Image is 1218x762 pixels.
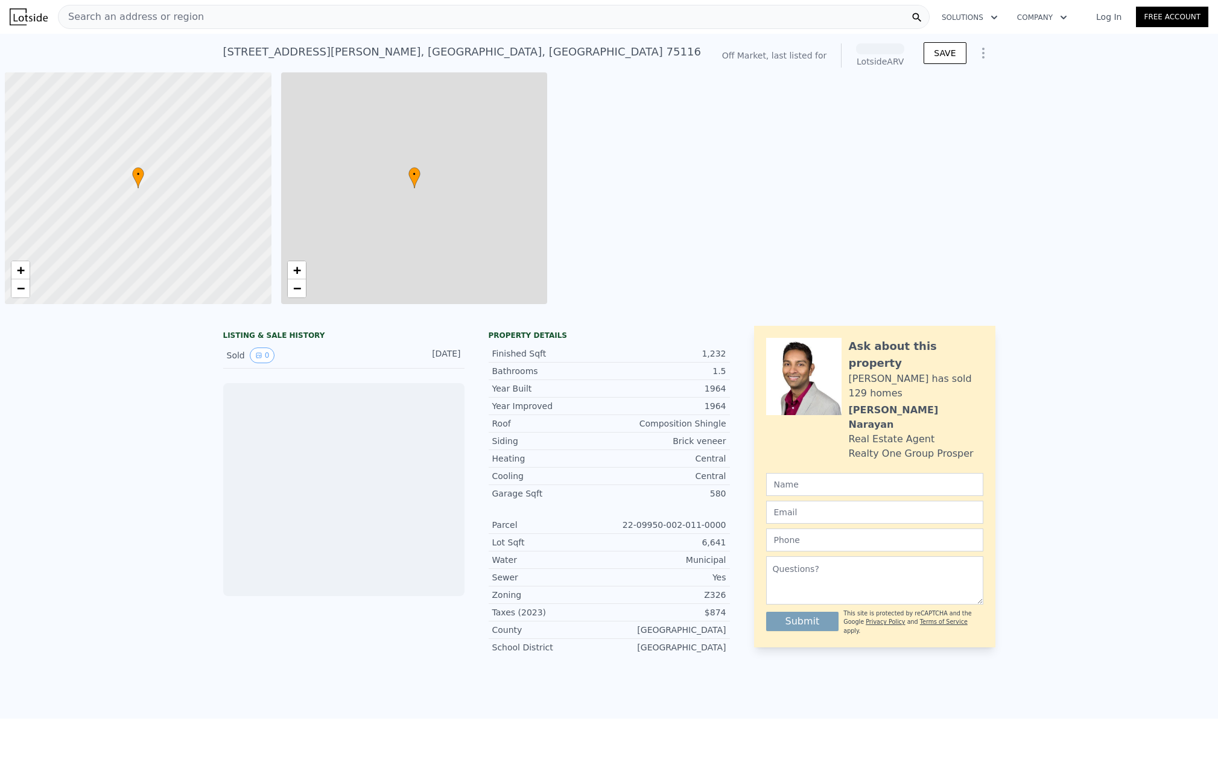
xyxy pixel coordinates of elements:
[609,470,726,482] div: Central
[609,641,726,653] div: [GEOGRAPHIC_DATA]
[408,167,420,188] div: •
[492,641,609,653] div: School District
[492,383,609,395] div: Year Built
[609,624,726,636] div: [GEOGRAPHIC_DATA]
[492,487,609,500] div: Garage Sqft
[17,281,25,296] span: −
[492,452,609,465] div: Heating
[1007,7,1077,28] button: Company
[492,435,609,447] div: Siding
[1136,7,1208,27] a: Free Account
[492,536,609,548] div: Lot Sqft
[609,435,726,447] div: Brick veneer
[609,452,726,465] div: Central
[492,571,609,583] div: Sewer
[293,262,300,278] span: +
[722,49,827,62] div: Off Market, last listed for
[492,606,609,618] div: Taxes (2023)
[609,571,726,583] div: Yes
[489,331,730,340] div: Property details
[849,432,935,446] div: Real Estate Agent
[924,42,966,64] button: SAVE
[849,372,983,401] div: [PERSON_NAME] has sold 129 homes
[932,7,1007,28] button: Solutions
[849,446,974,461] div: Realty One Group Prosper
[492,400,609,412] div: Year Improved
[609,589,726,601] div: Z326
[609,348,726,360] div: 1,232
[609,418,726,430] div: Composition Shingle
[288,261,306,279] a: Zoom in
[10,8,48,25] img: Lotside
[849,338,983,372] div: Ask about this property
[227,348,334,363] div: Sold
[609,554,726,566] div: Municipal
[766,501,983,524] input: Email
[293,281,300,296] span: −
[920,618,968,625] a: Terms of Service
[407,348,461,363] div: [DATE]
[609,383,726,395] div: 1964
[492,365,609,377] div: Bathrooms
[843,609,983,635] div: This site is protected by reCAPTCHA and the Google and apply.
[609,536,726,548] div: 6,641
[132,167,144,188] div: •
[223,43,701,60] div: [STREET_ADDRESS][PERSON_NAME] , [GEOGRAPHIC_DATA] , [GEOGRAPHIC_DATA] 75116
[59,10,204,24] span: Search an address or region
[17,262,25,278] span: +
[492,589,609,601] div: Zoning
[492,624,609,636] div: County
[609,606,726,618] div: $874
[492,418,609,430] div: Roof
[132,169,144,180] span: •
[609,400,726,412] div: 1964
[766,612,839,631] button: Submit
[856,56,904,68] div: Lotside ARV
[609,365,726,377] div: 1.5
[766,473,983,496] input: Name
[223,331,465,343] div: LISTING & SALE HISTORY
[492,470,609,482] div: Cooling
[11,261,30,279] a: Zoom in
[1082,11,1136,23] a: Log In
[609,519,726,531] div: 22-09950-002-011-0000
[11,279,30,297] a: Zoom out
[408,169,420,180] span: •
[288,279,306,297] a: Zoom out
[492,554,609,566] div: Water
[492,519,609,531] div: Parcel
[492,348,609,360] div: Finished Sqft
[250,348,275,363] button: View historical data
[971,41,995,65] button: Show Options
[849,403,983,432] div: [PERSON_NAME] Narayan
[866,618,905,625] a: Privacy Policy
[766,529,983,551] input: Phone
[609,487,726,500] div: 580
